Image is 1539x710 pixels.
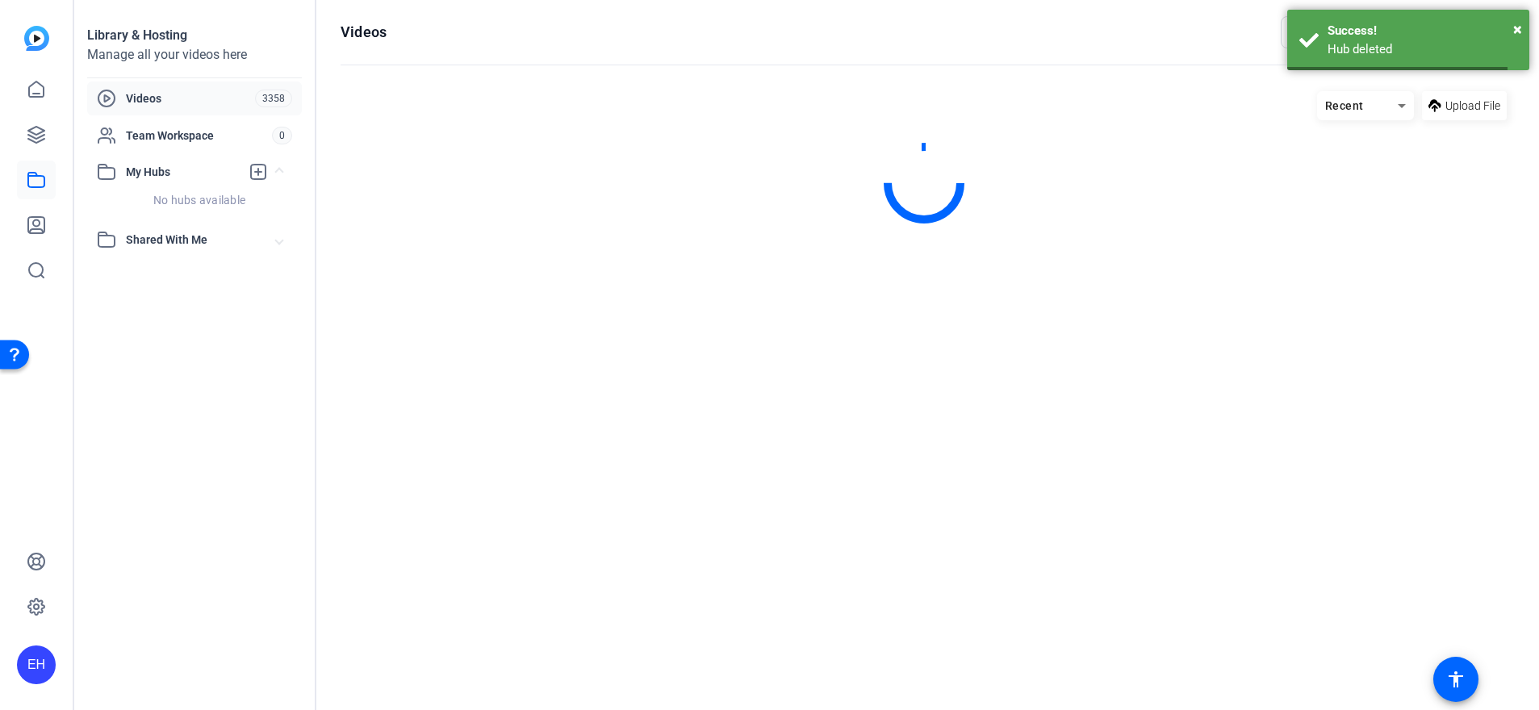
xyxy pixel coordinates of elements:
div: My Hubs [87,188,302,223]
div: EH [17,645,56,684]
span: 3358 [255,90,292,107]
div: Library & Hosting [87,26,302,45]
span: Shared With Me [126,232,276,248]
h1: Videos [341,23,387,42]
div: Manage all your videos here [87,45,302,65]
span: × [1513,19,1522,39]
div: Hub deleted [1328,40,1517,59]
div: Success! [1328,22,1517,40]
span: My Hubs [126,164,240,181]
mat-icon: accessibility [1446,670,1466,689]
mat-expansion-panel-header: Shared With Me [87,223,302,256]
span: Recent [1325,99,1364,112]
span: Upload File [1445,98,1500,115]
span: Videos [126,90,255,106]
span: Team Workspace [126,127,272,144]
mat-expansion-panel-header: My Hubs [87,156,302,188]
button: Upload File [1422,91,1507,120]
div: No hubs available [97,192,302,208]
span: 0 [272,127,292,144]
img: blue-gradient.svg [24,26,49,51]
button: Close [1513,17,1522,41]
